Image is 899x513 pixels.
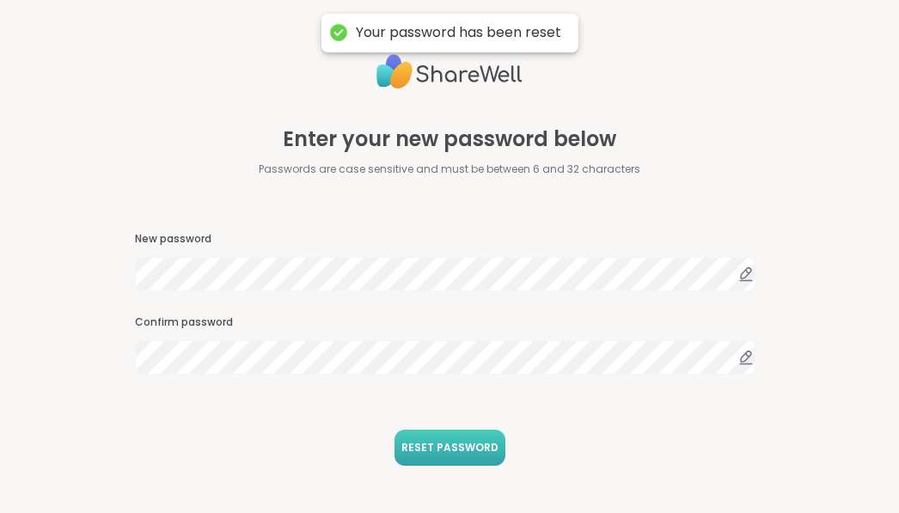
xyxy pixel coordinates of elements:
[401,440,498,455] span: RESET PASSWORD
[259,162,640,177] span: Passwords are case sensitive and must be between 6 and 32 characters
[376,47,523,96] img: ShareWell Logo
[283,124,616,155] span: Enter your new password below
[135,232,764,247] h3: New password
[356,24,561,42] div: Your password has been reset
[135,315,764,330] h3: Confirm password
[394,430,505,466] button: RESET PASSWORD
